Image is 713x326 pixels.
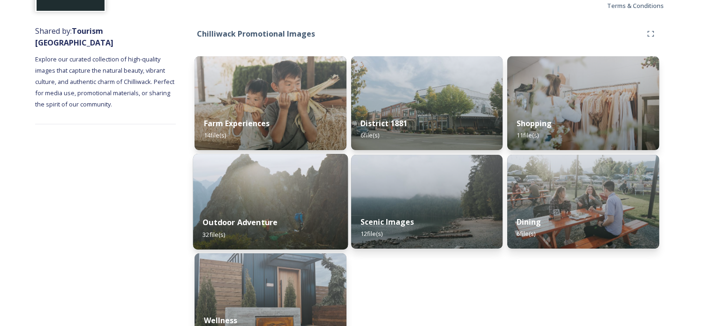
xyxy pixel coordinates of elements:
span: Terms & Conditions [607,1,664,10]
span: 32 file(s) [203,230,225,238]
span: Explore our curated collection of high-quality images that capture the natural beauty, vibrant cu... [35,55,176,108]
span: 6 file(s) [517,229,535,238]
span: 14 file(s) [204,131,226,139]
span: 12 file(s) [360,229,383,238]
img: 136c9b76-396b-4fbe-8829-2ff44458627f.jpg [193,154,348,250]
strong: Shopping [517,118,552,129]
strong: Tourism [GEOGRAPHIC_DATA] [35,26,113,48]
span: Shared by: [35,26,113,48]
strong: Chilliwack Promotional Images [197,29,315,39]
img: 7e08b38d-a89e-44e3-8d48-3321a54376d9.jpg [351,155,503,249]
img: 22bd4f64-6a09-4d2e-b0c0-22563b29bd6d.jpg [507,56,659,150]
span: 11 file(s) [517,131,539,139]
strong: Outdoor Adventure [203,217,278,227]
strong: Farm Experiences [204,118,270,129]
span: 6 file(s) [360,131,379,139]
strong: Scenic Images [360,217,414,227]
img: 57edbd73-3b7b-4d3a-bacc-c5c14d28e9f9.jpg [195,56,346,150]
img: 38b96112-9fca-4acd-b745-2302a440f876.jpg [507,155,659,249]
img: 2ce9595f-d2fa-466b-9764-6d025638d6cb.jpg [351,56,503,150]
strong: Wellness [204,315,237,326]
strong: District 1881 [360,118,407,129]
strong: Dining [517,217,541,227]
